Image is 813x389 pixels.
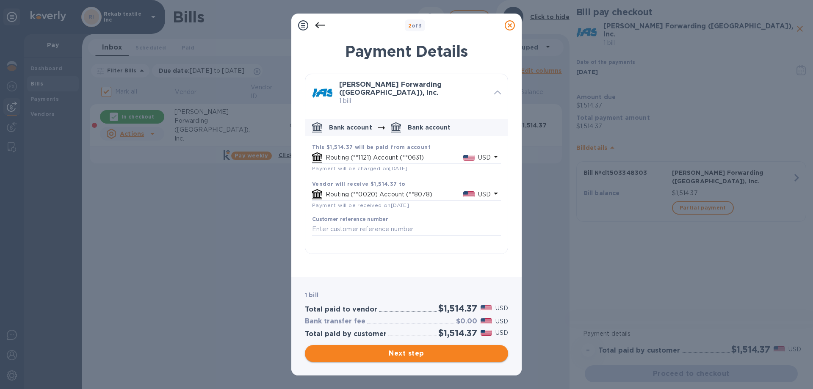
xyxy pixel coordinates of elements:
img: USD [463,191,475,197]
h3: Bank transfer fee [305,317,365,326]
b: [PERSON_NAME] Forwarding ([GEOGRAPHIC_DATA]), Inc. [339,80,442,97]
p: Bank account [329,123,372,132]
span: 2 [408,22,412,29]
p: USD [478,153,491,162]
div: [PERSON_NAME] Forwarding ([GEOGRAPHIC_DATA]), Inc. 1 bill [305,74,508,112]
span: Payment will be received on [DATE] [312,202,409,208]
p: USD [478,190,491,199]
div: default-method [305,116,508,253]
button: Next step [305,345,508,362]
b: This $1,514.37 will be paid from account [312,144,431,150]
b: Vendor will receive $1,514.37 to [312,181,406,187]
h1: Payment Details [305,42,508,60]
h3: Total paid to vendor [305,306,377,314]
p: Routing (**0020) Account (**8078) [326,190,463,199]
img: USD [481,305,492,311]
p: USD [495,317,508,326]
h3: $0.00 [456,317,477,326]
p: USD [495,328,508,337]
span: Next step [312,348,501,359]
img: USD [481,318,492,324]
img: USD [481,330,492,336]
input: Enter customer reference number [312,223,501,236]
span: Payment will be charged on [DATE] [312,165,408,171]
h2: $1,514.37 [438,303,477,314]
p: Routing (**1121) Account (**0631) [326,153,463,162]
p: Bank account [408,123,451,132]
p: USD [495,304,508,313]
p: 1 bill [339,97,487,105]
b: 1 bill [305,292,318,298]
label: Customer reference number [312,217,388,222]
img: USD [463,155,475,161]
b: of 3 [408,22,422,29]
h2: $1,514.37 [438,328,477,338]
h3: Total paid by customer [305,330,387,338]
